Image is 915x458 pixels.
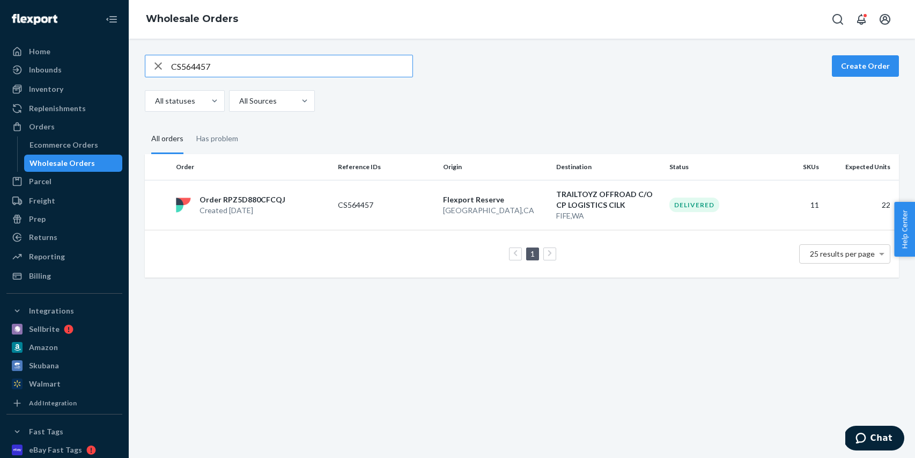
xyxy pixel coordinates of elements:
p: Order RPZ5D880CFCQJ [200,194,285,205]
a: Freight [6,192,122,209]
td: 11 [771,180,823,230]
button: Fast Tags [6,423,122,440]
a: Ecommerce Orders [24,136,123,154]
a: Returns [6,229,122,246]
input: Search orders [171,55,412,77]
th: Destination [552,154,665,180]
div: Reporting [29,251,65,262]
div: Inventory [29,84,63,94]
th: Order [172,154,334,180]
a: Orders [6,118,122,135]
iframe: Opens a widget where you can chat to one of our agents [845,426,904,453]
div: Has problem [196,125,238,152]
a: Replenishments [6,100,122,117]
div: Freight [29,195,55,206]
div: Home [29,46,50,57]
button: Create Order [832,55,899,77]
div: Delivered [669,198,719,212]
a: Skubana [6,357,122,374]
p: TRAILTOYZ OFFROAD C/O CP LOGISTICS CILK [556,189,661,210]
th: Status [665,154,771,180]
a: Inventory [6,81,122,98]
button: Open notifications [851,9,872,30]
div: Prep [29,214,46,224]
div: Add Integration [29,398,77,408]
p: CS564457 [338,200,424,210]
a: Page 1 is your current page [528,249,537,258]
input: All Sources [238,96,239,106]
p: FIFE , WA [556,210,661,221]
img: flexport logo [176,198,191,213]
p: [GEOGRAPHIC_DATA] , CA [443,205,548,216]
a: Walmart [6,375,122,392]
button: Help Center [894,202,915,257]
a: Home [6,43,122,60]
div: Amazon [29,342,58,353]
button: Open account menu [874,9,896,30]
a: Add Integration [6,397,122,410]
button: Close Navigation [101,9,122,30]
p: Flexport Reserve [443,194,548,205]
div: Orders [29,121,55,132]
div: Fast Tags [29,426,63,437]
div: All orders [151,125,183,154]
div: Inbounds [29,64,62,75]
input: All statuses [154,96,155,106]
div: Skubana [29,360,59,371]
div: Wholesale Orders [29,158,95,169]
a: Wholesale Orders [24,155,123,172]
span: 25 results per page [810,249,875,258]
a: Sellbrite [6,321,122,338]
th: Expected Units [823,154,899,180]
a: Wholesale Orders [146,13,238,25]
div: Walmart [29,379,61,389]
a: Inbounds [6,61,122,78]
td: 22 [823,180,899,230]
div: Billing [29,271,51,281]
button: Open Search Box [827,9,848,30]
div: Replenishments [29,103,86,114]
div: Returns [29,232,57,243]
a: Reporting [6,248,122,265]
ol: breadcrumbs [137,4,247,35]
div: Integrations [29,306,74,316]
a: Billing [6,267,122,285]
div: Ecommerce Orders [29,140,98,150]
a: Prep [6,210,122,228]
p: Created [DATE] [200,205,285,216]
img: Flexport logo [12,14,57,25]
div: eBay Fast Tags [29,445,82,455]
div: Sellbrite [29,324,60,335]
th: SKUs [771,154,823,180]
th: Origin [439,154,552,180]
th: Reference IDs [334,154,439,180]
a: Amazon [6,339,122,356]
div: Parcel [29,176,51,187]
button: Integrations [6,302,122,319]
a: Parcel [6,173,122,190]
